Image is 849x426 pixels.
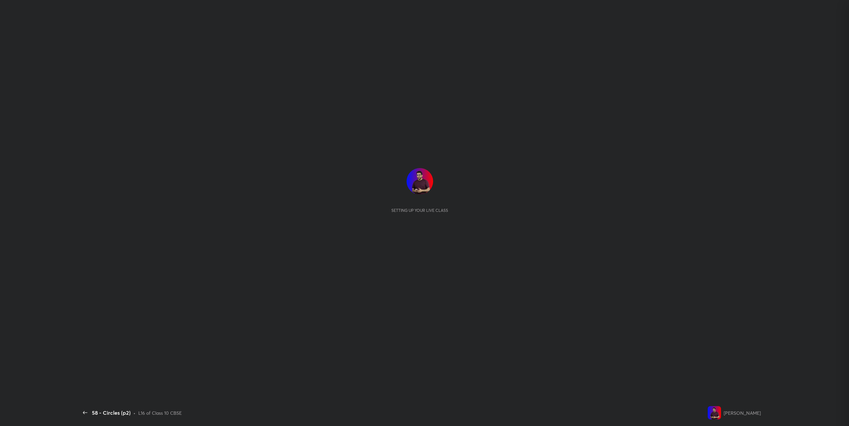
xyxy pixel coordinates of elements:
div: L16 of Class 10 CBSE [138,409,182,416]
div: Setting up your live class [391,208,448,213]
div: [PERSON_NAME] [724,409,761,416]
img: 688b4486b4ee450a8cb9bbcd57de3176.jpg [407,168,433,195]
div: 58 - Circles (p2) [92,409,131,417]
div: • [133,409,136,416]
img: 688b4486b4ee450a8cb9bbcd57de3176.jpg [708,406,721,419]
